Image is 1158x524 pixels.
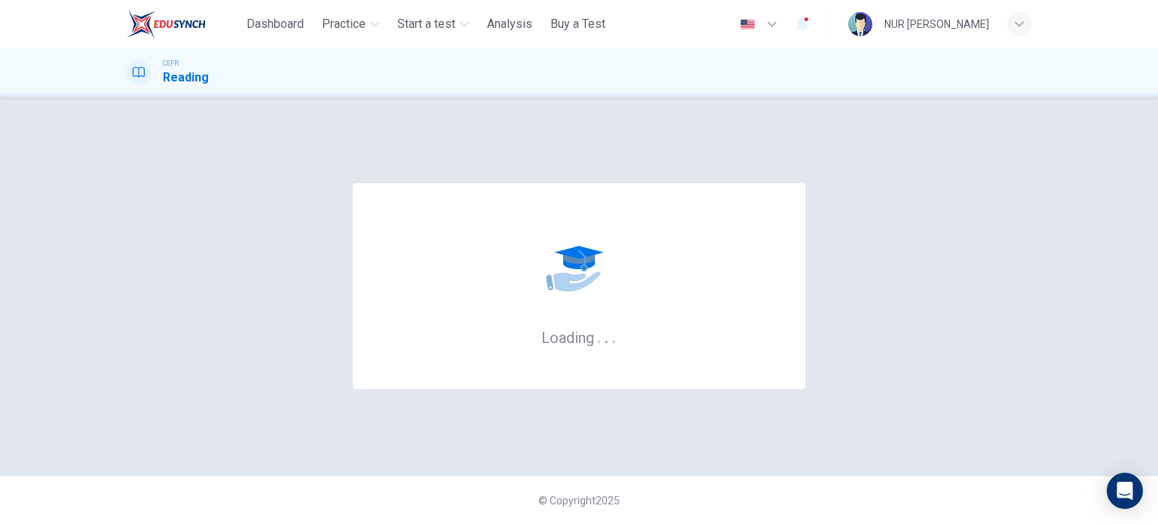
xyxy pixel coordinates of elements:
[550,15,605,33] span: Buy a Test
[538,495,620,507] span: © Copyright 2025
[848,12,872,36] img: Profile picture
[391,11,475,38] button: Start a test
[541,327,617,347] h6: Loading
[247,15,304,33] span: Dashboard
[322,15,366,33] span: Practice
[481,11,538,38] button: Analysis
[738,19,757,30] img: en
[127,9,240,39] a: ELTC logo
[604,323,609,348] h6: .
[127,9,206,39] img: ELTC logo
[163,69,209,87] h1: Reading
[397,15,455,33] span: Start a test
[884,15,989,33] div: NUR [PERSON_NAME]
[240,11,310,38] button: Dashboard
[487,15,532,33] span: Analysis
[596,323,602,348] h6: .
[611,323,617,348] h6: .
[1107,473,1143,509] div: Open Intercom Messenger
[316,11,385,38] button: Practice
[163,58,179,69] span: CEFR
[544,11,611,38] button: Buy a Test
